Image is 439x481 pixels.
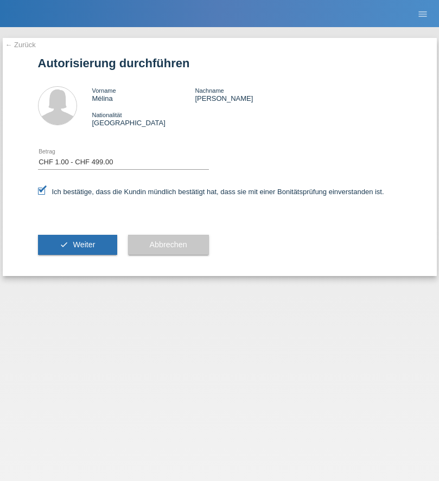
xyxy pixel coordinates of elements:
[195,87,224,94] span: Nachname
[195,86,298,102] div: [PERSON_NAME]
[92,111,195,127] div: [GEOGRAPHIC_DATA]
[150,240,187,249] span: Abbrechen
[5,41,36,49] a: ← Zurück
[60,240,68,249] i: check
[128,235,209,255] button: Abbrechen
[417,9,428,20] i: menu
[92,112,122,118] span: Nationalität
[412,10,434,17] a: menu
[38,235,117,255] button: check Weiter
[73,240,95,249] span: Weiter
[38,56,402,70] h1: Autorisierung durchführen
[38,188,384,196] label: Ich bestätige, dass die Kundin mündlich bestätigt hat, dass sie mit einer Bonitätsprüfung einvers...
[92,86,195,102] div: Mélina
[92,87,116,94] span: Vorname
